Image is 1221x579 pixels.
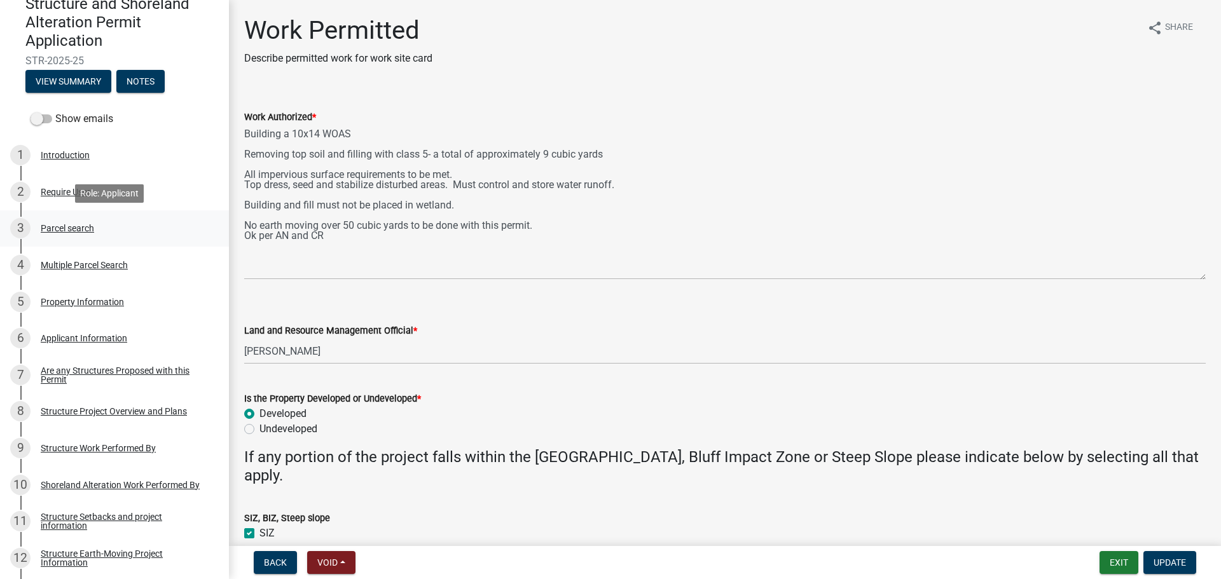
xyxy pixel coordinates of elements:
div: 8 [10,401,31,421]
button: Update [1143,551,1196,574]
button: Void [307,551,355,574]
div: 2 [10,182,31,202]
button: shareShare [1137,15,1203,40]
div: Structure Earth-Moving Project Information [41,549,209,567]
div: Are any Structures Proposed with this Permit [41,366,209,384]
div: Applicant Information [41,334,127,343]
button: Notes [116,70,165,93]
div: 7 [10,365,31,385]
label: Land and Resource Management Official [244,327,417,336]
button: Exit [1100,551,1138,574]
span: Void [317,557,338,568]
span: STR-2025-25 [25,55,203,67]
div: Shoreland Alteration Work Performed By [41,480,200,489]
div: 5 [10,292,31,312]
label: Show emails [31,111,113,126]
wm-modal-confirm: Summary [25,78,111,88]
div: Role: Applicant [75,184,144,203]
label: Undeveloped [259,421,317,437]
span: Share [1165,20,1193,36]
div: 10 [10,475,31,495]
div: 12 [10,548,31,568]
label: BIZ [259,541,275,556]
label: Developed [259,406,307,421]
div: 1 [10,145,31,165]
div: 11 [10,511,31,531]
div: Property Information [41,297,124,306]
label: SIZ, BIZ, Steep slope [244,514,330,523]
div: Require User [41,187,90,196]
button: Back [254,551,297,574]
span: Update [1154,557,1186,568]
p: Describe permitted work for work site card [244,51,432,66]
div: Introduction [41,151,90,160]
div: 3 [10,218,31,238]
wm-modal-confirm: Notes [116,78,165,88]
span: Back [264,557,287,568]
div: Structure Project Overview and Plans [41,407,187,416]
label: Work Authorized [244,113,316,122]
h4: If any portion of the project falls within the [GEOGRAPHIC_DATA], Bluff Impact Zone or Steep Slop... [244,448,1206,485]
div: 6 [10,328,31,348]
div: Structure Work Performed By [41,444,156,453]
div: Structure Setbacks and project information [41,512,209,530]
div: Multiple Parcel Search [41,261,128,269]
div: Parcel search [41,224,94,233]
div: 4 [10,255,31,275]
div: 9 [10,438,31,458]
i: share [1147,20,1162,36]
label: SIZ [259,526,275,541]
h1: Work Permitted [244,15,432,46]
button: View Summary [25,70,111,93]
label: Is the Property Developed or Undeveloped [244,395,421,404]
